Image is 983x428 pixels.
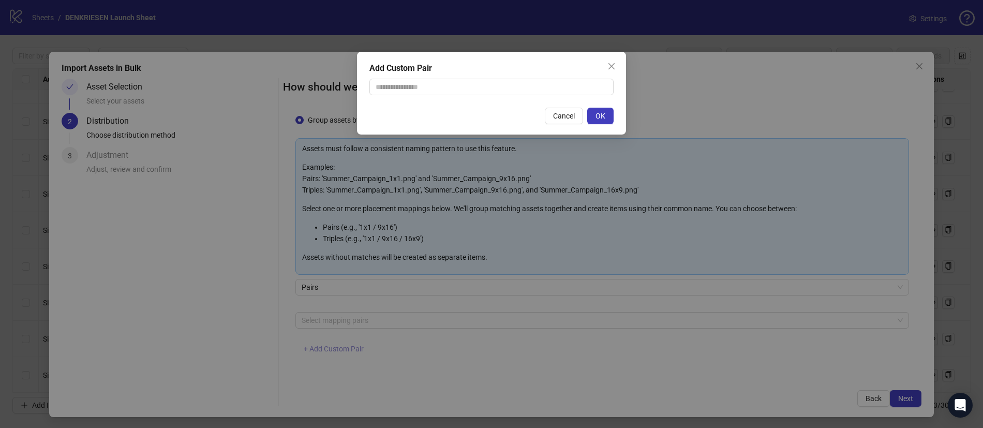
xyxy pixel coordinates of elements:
span: OK [595,112,605,120]
div: Add Custom Pair [369,62,614,75]
span: Cancel [553,112,575,120]
div: Open Intercom Messenger [948,393,973,418]
button: Close [603,58,620,75]
button: Cancel [545,108,583,124]
button: OK [587,108,614,124]
span: close [607,62,616,70]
